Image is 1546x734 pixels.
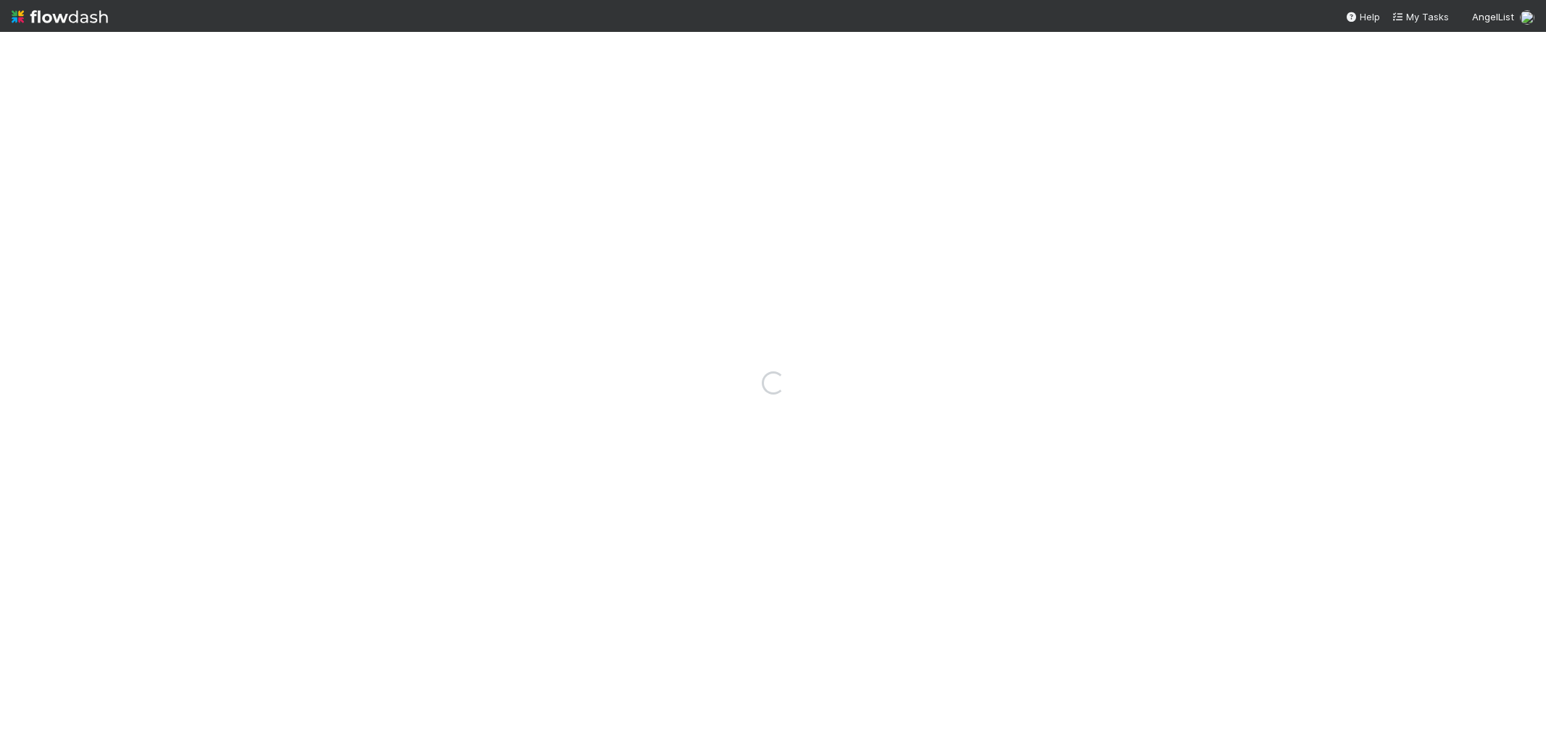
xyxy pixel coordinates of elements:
[1472,11,1514,22] span: AngelList
[1392,11,1449,22] span: My Tasks
[12,4,108,29] img: logo-inverted-e16ddd16eac7371096b0.svg
[1345,9,1380,24] div: Help
[1392,9,1449,24] a: My Tasks
[1520,10,1534,25] img: avatar_de77a991-7322-4664-a63d-98ba485ee9e0.png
